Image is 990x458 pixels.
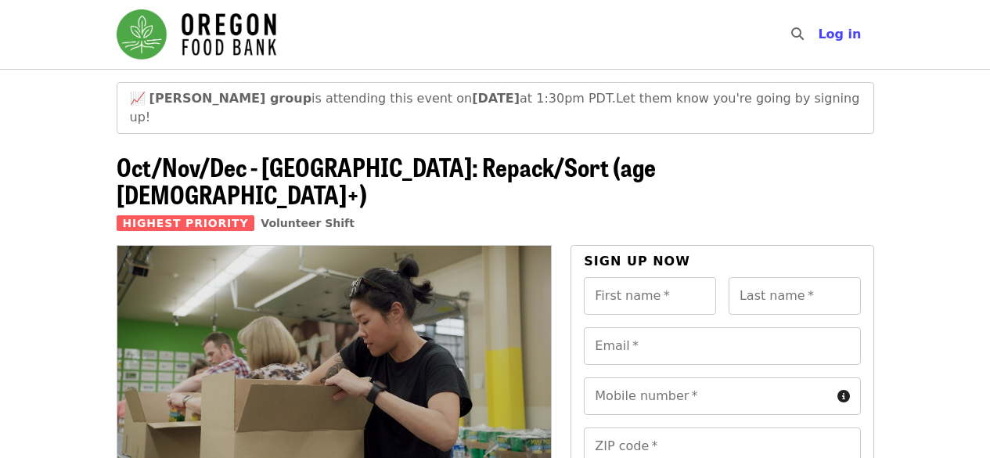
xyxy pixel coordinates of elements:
input: Last name [729,277,861,315]
input: Search [813,16,826,53]
i: search icon [791,27,804,41]
span: Highest Priority [117,215,255,231]
span: is attending this event on at 1:30pm PDT. [149,91,616,106]
input: Email [584,327,860,365]
span: Log in [818,27,861,41]
button: Log in [805,19,873,50]
span: growth emoji [130,91,146,106]
a: Volunteer Shift [261,217,355,229]
i: circle-info icon [837,389,850,404]
strong: [PERSON_NAME] group [149,91,312,106]
input: Mobile number [584,377,830,415]
input: First name [584,277,716,315]
strong: [DATE] [472,91,520,106]
img: Oregon Food Bank - Home [117,9,276,60]
span: Sign up now [584,254,690,269]
span: Oct/Nov/Dec - [GEOGRAPHIC_DATA]: Repack/Sort (age [DEMOGRAPHIC_DATA]+) [117,148,656,212]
